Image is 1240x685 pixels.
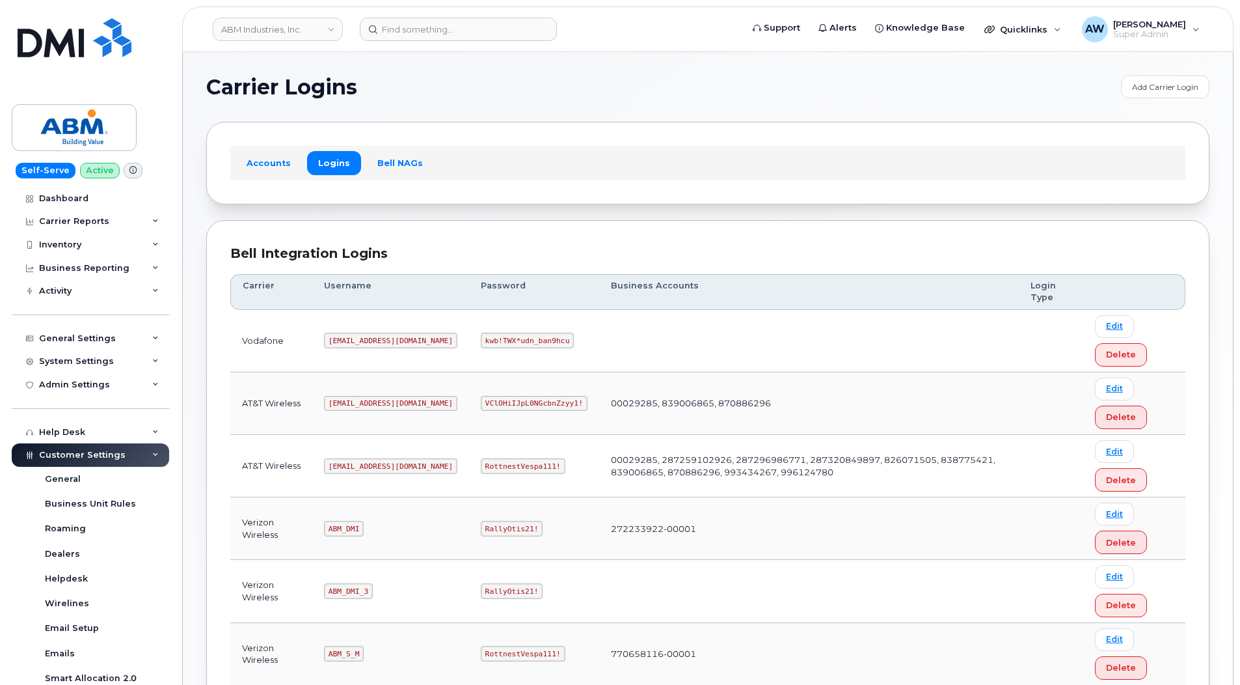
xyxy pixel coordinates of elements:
code: ABM_DMI_3 [324,583,373,599]
button: Delete [1095,406,1147,429]
span: Delete [1106,662,1136,674]
a: Edit [1095,440,1134,463]
code: [EMAIL_ADDRESS][DOMAIN_NAME] [324,458,457,474]
code: [EMAIL_ADDRESS][DOMAIN_NAME] [324,333,457,348]
span: Delete [1106,348,1136,361]
span: Delete [1106,474,1136,486]
a: Edit [1095,503,1134,525]
td: AT&T Wireless [230,372,312,435]
td: 00029285, 287259102926, 287296986771, 287320849897, 826071505, 838775421, 839006865, 870886296, 9... [599,435,1019,497]
code: [EMAIL_ADDRESS][DOMAIN_NAME] [324,396,457,412]
td: AT&T Wireless [230,435,312,497]
button: Delete [1095,594,1147,617]
a: Logins [307,151,361,175]
a: Edit [1095,628,1134,651]
td: 272233922-00001 [599,497,1019,560]
code: ABM_DMI [324,521,364,537]
code: RallyOtis21! [481,583,543,599]
th: Password [469,274,599,310]
span: Delete [1106,411,1136,423]
span: Delete [1106,599,1136,611]
button: Delete [1095,656,1147,680]
code: RottnestVespa111! [481,646,565,662]
button: Delete [1095,531,1147,554]
div: Bell Integration Logins [230,244,1185,263]
a: Edit [1095,378,1134,400]
th: Login Type [1019,274,1083,310]
th: Business Accounts [599,274,1019,310]
td: Verizon Wireless [230,560,312,622]
a: Add Carrier Login [1121,76,1209,98]
td: 00029285, 839006865, 870886296 [599,372,1019,435]
code: RottnestVespa111! [481,458,565,474]
a: Accounts [236,151,302,175]
span: Carrier Logins [206,77,357,97]
a: Bell NAGs [366,151,434,175]
span: Delete [1106,537,1136,549]
button: Delete [1095,468,1147,492]
a: Edit [1095,565,1134,588]
code: VClOHiIJpL0NGcbnZzyy1! [481,396,587,412]
td: Vodafone [230,310,312,372]
th: Username [312,274,469,310]
td: Verizon Wireless [230,497,312,560]
code: ABM_S_M [324,646,364,662]
a: Edit [1095,315,1134,338]
button: Delete [1095,343,1147,367]
code: kwb!TWX*udn_ban9hcu [481,333,574,348]
th: Carrier [230,274,312,310]
code: RallyOtis21! [481,521,543,537]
